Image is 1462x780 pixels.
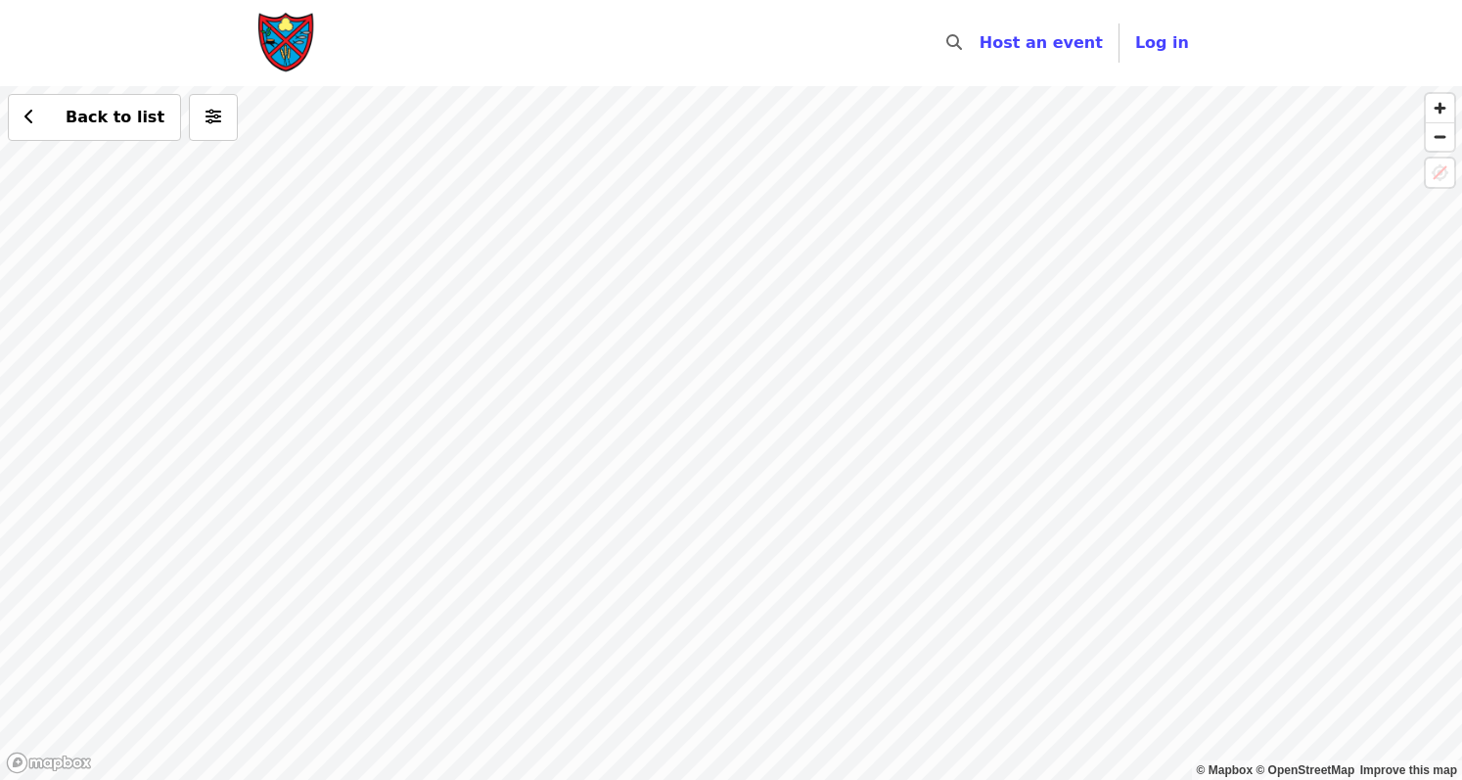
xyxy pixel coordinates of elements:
a: Mapbox logo [6,752,92,774]
a: OpenStreetMap [1256,763,1354,777]
button: Back to list [8,94,181,141]
img: Society of St. Andrew - Home [257,12,316,74]
button: More filters (0 selected) [189,94,238,141]
a: Host an event [980,33,1103,52]
button: Location Not Available [1426,159,1454,187]
input: Search [974,20,989,67]
span: Log in [1135,33,1189,52]
a: Map feedback [1360,763,1457,777]
i: chevron-left icon [24,108,34,126]
button: Zoom In [1426,94,1454,122]
button: Zoom Out [1426,122,1454,151]
i: sliders-h icon [206,108,221,126]
span: Back to list [66,108,164,126]
button: Log in [1119,23,1205,63]
a: Mapbox [1197,763,1254,777]
i: search icon [946,33,962,52]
